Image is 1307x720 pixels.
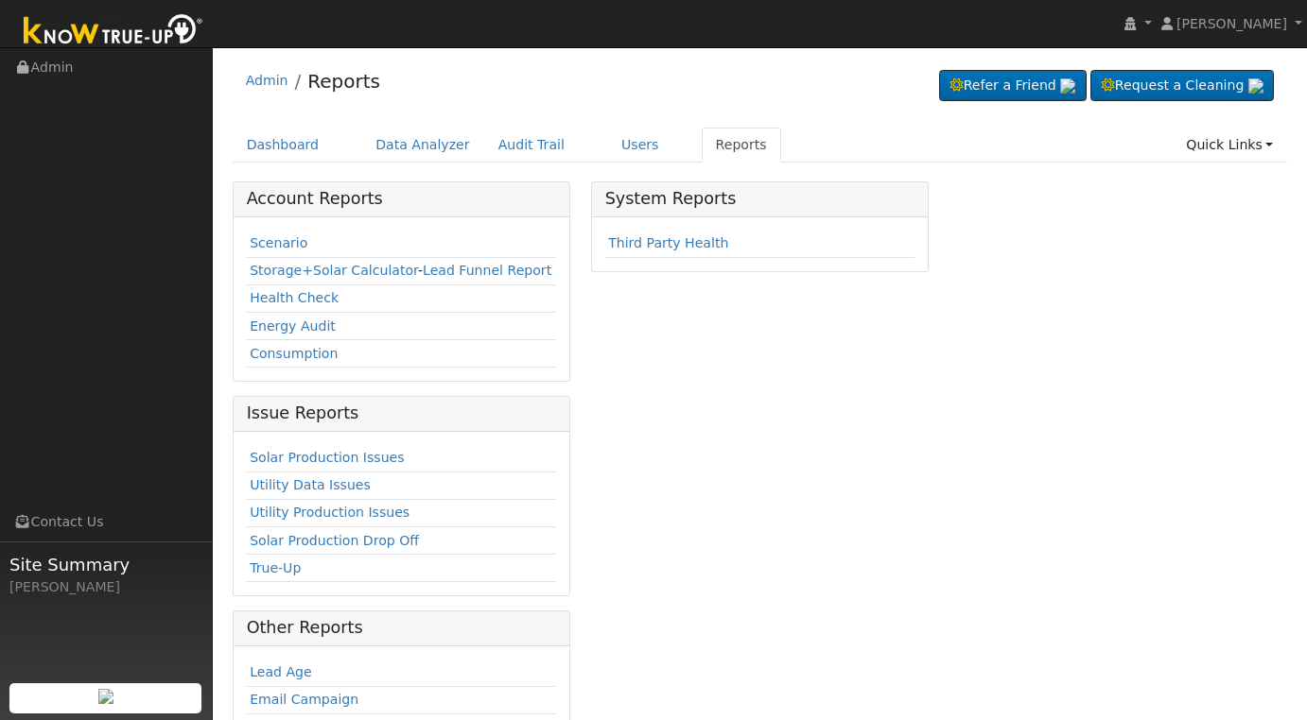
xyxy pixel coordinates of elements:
[98,689,113,704] img: retrieve
[423,263,551,278] a: Lead Funnel Report
[607,128,673,163] a: Users
[605,189,915,209] h5: System Reports
[250,692,358,707] a: Email Campaign
[1248,78,1263,94] img: retrieve
[361,128,484,163] a: Data Analyzer
[246,73,288,88] a: Admin
[9,552,202,577] span: Site Summary
[247,189,557,209] h5: Account Reports
[307,70,380,93] a: Reports
[250,235,307,250] a: Scenario
[14,10,213,53] img: Know True-Up
[484,128,579,163] a: Audit Trail
[250,533,419,548] a: Solar Production Drop Off
[250,560,301,575] a: True-Up
[247,403,557,423] h5: Issue Reports
[247,618,557,638] h5: Other Reports
[250,664,312,679] a: Lead Age
[250,318,336,334] a: Energy Audit
[702,128,781,163] a: Reports
[1176,16,1287,31] span: [PERSON_NAME]
[247,257,557,284] td: -
[9,577,202,597] div: [PERSON_NAME]
[250,263,418,278] a: Storage+Solar Calculator
[1172,128,1287,163] a: Quick Links
[250,505,410,520] a: Utility Production Issues
[939,70,1087,102] a: Refer a Friend
[250,477,371,492] a: Utility Data Issues
[250,450,404,465] a: Solar Production Issues
[1090,70,1274,102] a: Request a Cleaning
[250,346,338,361] a: Consumption
[250,290,339,305] a: Health Check
[1060,78,1075,94] img: retrieve
[233,128,334,163] a: Dashboard
[608,235,728,250] a: Third Party Health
